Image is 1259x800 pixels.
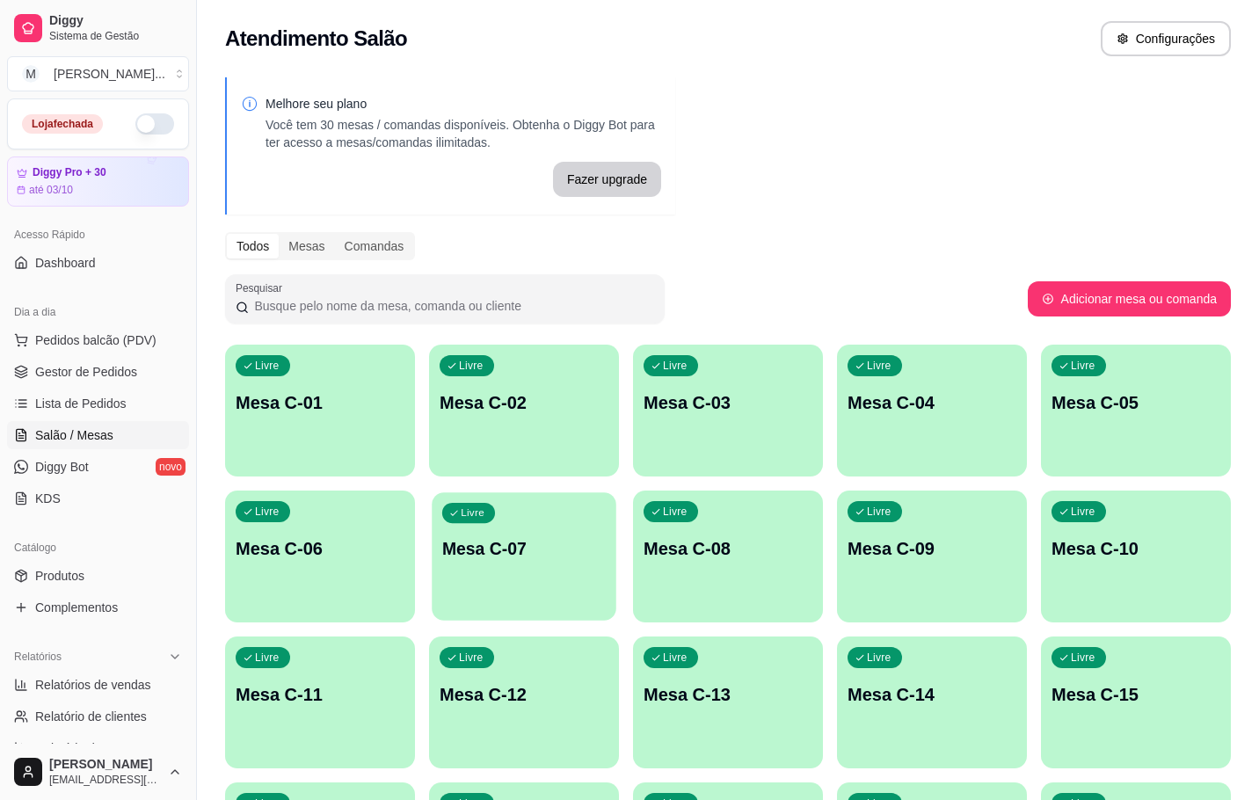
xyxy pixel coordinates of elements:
span: Relatório de clientes [35,708,147,725]
p: Livre [663,359,688,373]
p: Mesa C-10 [1052,536,1220,561]
button: LivreMesa C-10 [1041,491,1231,622]
button: LivreMesa C-07 [432,492,616,621]
div: Catálogo [7,534,189,562]
p: Livre [663,505,688,519]
span: Salão / Mesas [35,426,113,444]
button: Fazer upgrade [553,162,661,197]
span: Diggy [49,13,182,29]
p: Livre [461,506,484,520]
p: Mesa C-11 [236,682,404,707]
p: Mesa C-07 [442,537,606,561]
p: Mesa C-14 [848,682,1016,707]
p: Livre [867,359,891,373]
input: Pesquisar [249,297,654,315]
p: Livre [255,359,280,373]
div: Loja fechada [22,114,103,134]
span: Relatórios de vendas [35,676,151,694]
button: LivreMesa C-04 [837,345,1027,476]
button: Adicionar mesa ou comanda [1028,281,1231,316]
p: Livre [255,651,280,665]
button: LivreMesa C-13 [633,636,823,768]
div: [PERSON_NAME] ... [54,65,165,83]
a: Gestor de Pedidos [7,358,189,386]
span: Lista de Pedidos [35,395,127,412]
p: Mesa C-06 [236,536,404,561]
a: Relatório de mesas [7,734,189,762]
span: Produtos [35,567,84,585]
p: Você tem 30 mesas / comandas disponíveis. Obtenha o Diggy Bot para ter acesso a mesas/comandas il... [266,116,661,151]
p: Mesa C-12 [440,682,608,707]
button: Configurações [1101,21,1231,56]
button: LivreMesa C-09 [837,491,1027,622]
a: Diggy Botnovo [7,453,189,481]
p: Livre [255,505,280,519]
article: Diggy Pro + 30 [33,166,106,179]
button: LivreMesa C-06 [225,491,415,622]
span: M [22,65,40,83]
span: Diggy Bot [35,458,89,476]
a: DiggySistema de Gestão [7,7,189,49]
span: Complementos [35,599,118,616]
p: Mesa C-03 [644,390,812,415]
span: Relatórios [14,650,62,664]
div: Dia a dia [7,298,189,326]
p: Livre [1071,359,1095,373]
a: Diggy Pro + 30até 03/10 [7,156,189,207]
button: Alterar Status [135,113,174,135]
div: Todos [227,234,279,258]
p: Livre [1071,651,1095,665]
a: Salão / Mesas [7,421,189,449]
p: Mesa C-01 [236,390,404,415]
p: Mesa C-08 [644,536,812,561]
a: Relatórios de vendas [7,671,189,699]
button: [PERSON_NAME][EMAIL_ADDRESS][DOMAIN_NAME] [7,751,189,793]
h2: Atendimento Salão [225,25,407,53]
p: Livre [459,359,484,373]
button: LivreMesa C-12 [429,636,619,768]
p: Livre [459,651,484,665]
span: Sistema de Gestão [49,29,182,43]
span: Dashboard [35,254,96,272]
article: até 03/10 [29,183,73,197]
span: Gestor de Pedidos [35,363,137,381]
button: LivreMesa C-15 [1041,636,1231,768]
button: LivreMesa C-05 [1041,345,1231,476]
p: Mesa C-02 [440,390,608,415]
p: Mesa C-13 [644,682,812,707]
p: Melhore seu plano [266,95,661,113]
div: Mesas [279,234,334,258]
span: [PERSON_NAME] [49,757,161,773]
div: Acesso Rápido [7,221,189,249]
button: LivreMesa C-02 [429,345,619,476]
div: Comandas [335,234,414,258]
button: LivreMesa C-03 [633,345,823,476]
p: Livre [1071,505,1095,519]
button: LivreMesa C-08 [633,491,823,622]
label: Pesquisar [236,280,288,295]
p: Mesa C-05 [1052,390,1220,415]
button: LivreMesa C-11 [225,636,415,768]
p: Livre [867,505,891,519]
button: Pedidos balcão (PDV) [7,326,189,354]
p: Mesa C-04 [848,390,1016,415]
a: Relatório de clientes [7,702,189,731]
p: Mesa C-09 [848,536,1016,561]
a: Dashboard [7,249,189,277]
span: KDS [35,490,61,507]
button: LivreMesa C-14 [837,636,1027,768]
p: Livre [867,651,891,665]
a: KDS [7,484,189,513]
p: Livre [663,651,688,665]
button: LivreMesa C-01 [225,345,415,476]
span: Relatório de mesas [35,739,142,757]
a: Complementos [7,593,189,622]
a: Produtos [7,562,189,590]
p: Mesa C-15 [1052,682,1220,707]
button: Select a team [7,56,189,91]
span: Pedidos balcão (PDV) [35,331,156,349]
a: Lista de Pedidos [7,389,189,418]
span: [EMAIL_ADDRESS][DOMAIN_NAME] [49,773,161,787]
